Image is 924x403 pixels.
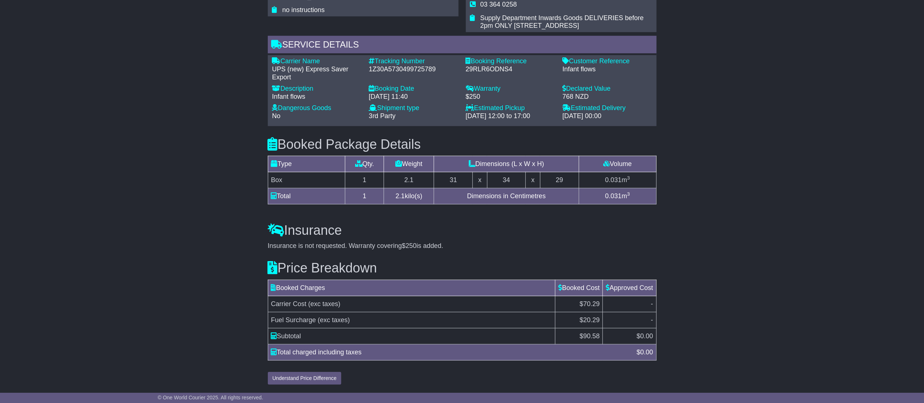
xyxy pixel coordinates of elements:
div: Description [272,85,362,93]
span: 0.00 [640,349,653,356]
div: Dangerous Goods [272,104,362,112]
div: Shipment type [369,104,459,112]
div: Infant flows [272,93,362,101]
div: [DATE] 00:00 [563,112,652,120]
span: (exc taxes) [318,316,350,324]
span: 2.1 [396,192,405,200]
td: kilo(s) [384,188,434,204]
td: Box [268,172,345,188]
div: Customer Reference [563,57,652,65]
div: Infant flows [563,65,652,74]
span: 0.031 [605,192,621,200]
h3: Price Breakdown [268,261,657,275]
td: Volume [579,156,656,172]
span: - [651,316,653,324]
span: Carrier Cost [271,300,307,308]
div: Total charged including taxes [267,347,633,357]
span: 90.58 [583,332,600,340]
td: Total [268,188,345,204]
div: 1Z30A5730499725789 [369,65,459,74]
td: 2.1 [384,172,434,188]
span: No [272,112,281,120]
span: $70.29 [579,300,600,308]
td: Subtotal [268,328,555,344]
div: [DATE] 11:40 [369,93,459,101]
div: Estimated Delivery [563,104,652,112]
span: 03 364 0258 [480,1,517,8]
div: Service Details [268,36,657,56]
span: Fuel Surcharge [271,316,316,324]
span: $20.29 [579,316,600,324]
sup: 3 [627,175,630,181]
div: Insurance is not requested. Warranty covering is added. [268,242,657,250]
td: x [526,172,540,188]
td: Dimensions (L x W x H) [434,156,579,172]
td: Booked Cost [555,280,603,296]
td: 34 [487,172,526,188]
td: Type [268,156,345,172]
h3: Insurance [268,223,657,238]
td: m [579,188,656,204]
span: 0.00 [640,332,653,340]
td: Qty. [345,156,384,172]
span: no instructions [282,6,325,14]
div: Carrier Name [272,57,362,65]
td: Dimensions in Centimetres [434,188,579,204]
td: $ [603,328,656,344]
div: Booking Reference [466,57,555,65]
span: Supply Department Inwards Goods DELIVERIES before 2pm ONLY [STREET_ADDRESS] [480,14,644,30]
div: Estimated Pickup [466,104,555,112]
div: Warranty [466,85,555,93]
span: $250 [402,242,417,249]
td: 29 [540,172,579,188]
td: Weight [384,156,434,172]
span: 3rd Party [369,112,396,120]
td: $ [555,328,603,344]
div: [DATE] 12:00 to 17:00 [466,112,555,120]
div: Declared Value [563,85,652,93]
td: x [473,172,487,188]
span: 0.031 [605,176,621,184]
sup: 3 [627,191,630,197]
button: Understand Price Difference [268,372,342,385]
div: Booking Date [369,85,459,93]
td: m [579,172,656,188]
td: 31 [434,172,473,188]
div: UPS (new) Express Saver Export [272,65,362,81]
span: © One World Courier 2025. All rights reserved. [158,395,263,400]
div: 768 NZD [563,93,652,101]
h3: Booked Package Details [268,137,657,152]
td: 1 [345,188,384,204]
div: $ [633,347,657,357]
span: (exc taxes) [308,300,341,308]
div: $250 [466,93,555,101]
td: Booked Charges [268,280,555,296]
div: 29RLR6ODNS4 [466,65,555,74]
span: - [651,300,653,308]
div: Tracking Number [369,57,459,65]
td: 1 [345,172,384,188]
td: Approved Cost [603,280,656,296]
